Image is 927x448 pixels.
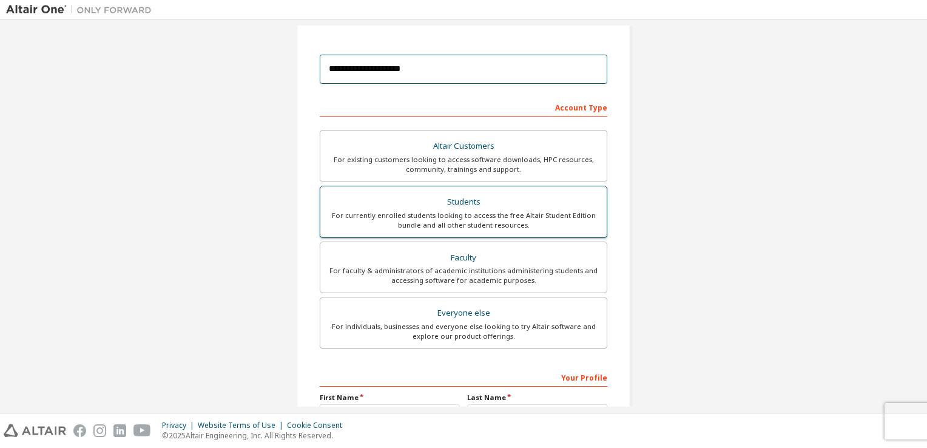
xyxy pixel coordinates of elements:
[93,424,106,437] img: instagram.svg
[328,266,599,285] div: For faculty & administrators of academic institutions administering students and accessing softwa...
[328,249,599,266] div: Faculty
[328,138,599,155] div: Altair Customers
[133,424,151,437] img: youtube.svg
[328,305,599,322] div: Everyone else
[320,367,607,387] div: Your Profile
[328,155,599,174] div: For existing customers looking to access software downloads, HPC resources, community, trainings ...
[4,424,66,437] img: altair_logo.svg
[73,424,86,437] img: facebook.svg
[320,97,607,117] div: Account Type
[198,421,287,430] div: Website Terms of Use
[113,424,126,437] img: linkedin.svg
[328,194,599,211] div: Students
[6,4,158,16] img: Altair One
[162,421,198,430] div: Privacy
[328,211,599,230] div: For currently enrolled students looking to access the free Altair Student Edition bundle and all ...
[467,393,607,402] label: Last Name
[162,430,349,441] p: © 2025 Altair Engineering, Inc. All Rights Reserved.
[320,393,460,402] label: First Name
[328,322,599,341] div: For individuals, businesses and everyone else looking to try Altair software and explore our prod...
[287,421,349,430] div: Cookie Consent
